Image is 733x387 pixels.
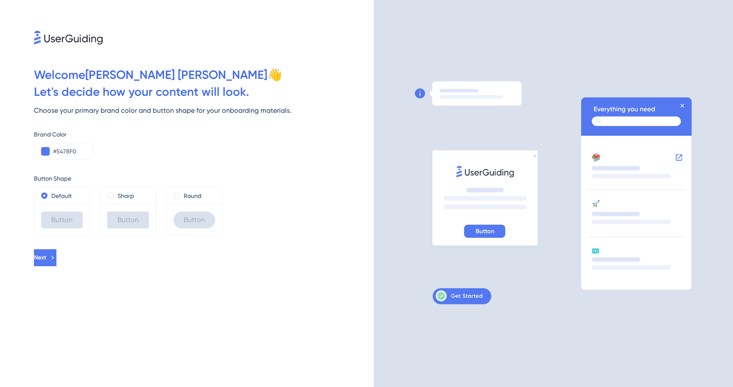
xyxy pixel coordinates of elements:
div: Button Shape [34,173,374,184]
span: Next [34,253,46,263]
div: Button [41,212,83,228]
div: Button [107,212,149,228]
div: Let ' s decide how your content will look. [34,84,374,100]
label: Round [184,191,201,201]
div: Button [173,212,215,228]
label: Default [51,191,72,201]
div: Brand Color [34,129,374,139]
div: Choose your primary brand color and button shape for your onboarding materials. [34,106,374,116]
button: Next [34,249,56,266]
label: Sharp [118,191,134,201]
div: Welcome [PERSON_NAME] [PERSON_NAME] 👋 [34,67,374,84]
